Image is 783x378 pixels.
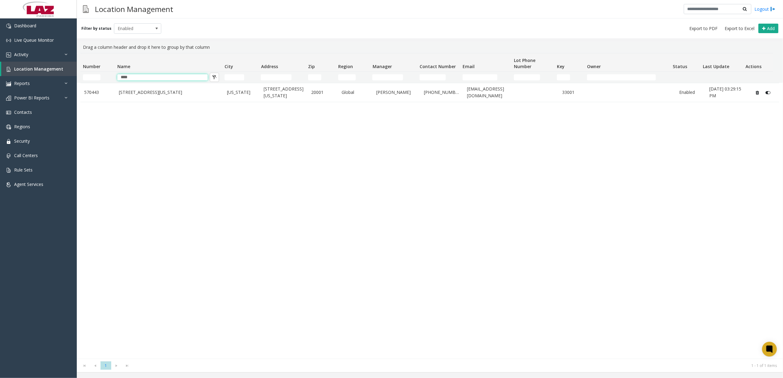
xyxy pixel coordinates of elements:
[100,361,111,370] span: Page 1
[679,89,702,96] a: Enabled
[14,167,33,173] span: Rule Sets
[117,74,208,80] input: Name Filter
[670,53,700,72] th: Status
[77,53,783,359] div: Data table
[14,23,36,29] span: Dashboard
[6,52,11,57] img: 'icon'
[585,72,670,83] td: Owner Filter
[514,74,540,80] input: Lot Phone Number Filter
[6,81,11,86] img: 'icon'
[743,53,773,72] th: Actions
[225,74,244,80] input: City Filter
[722,24,757,33] button: Export to Excel
[6,110,11,115] img: 'icon'
[6,96,11,101] img: 'icon'
[311,89,335,96] a: 20001
[83,64,100,69] span: Number
[227,89,256,96] a: [US_STATE]
[372,74,403,80] input: Manager Filter
[743,72,773,83] td: Actions Filter
[463,64,475,69] span: Email
[6,153,11,158] img: 'icon'
[115,72,222,83] td: Name Filter
[753,88,762,98] button: Delete
[14,138,30,144] span: Security
[14,66,63,72] span: Location Management
[554,72,585,83] td: Key Filter
[136,363,777,368] kendo-pager-info: 1 - 1 of 1 items
[81,26,112,31] label: Filter by status
[83,74,100,80] input: Number Filter
[264,86,304,99] a: [STREET_ADDRESS][US_STATE]
[467,86,512,99] a: [EMAIL_ADDRESS][DOMAIN_NAME]
[762,88,774,98] button: Disable
[460,72,512,83] td: Email Filter
[261,74,291,80] input: Address Filter
[114,24,152,33] span: Enabled
[370,72,417,83] td: Manager Filter
[261,64,278,69] span: Address
[84,89,112,96] a: 570443
[754,6,775,12] a: Logout
[1,62,77,76] a: Location Management
[511,72,554,83] td: Lot Phone Number Filter
[514,57,536,69] span: Lot Phone Number
[336,72,370,83] td: Region Filter
[80,41,779,53] div: Drag a column header and drop it here to group by that column
[709,86,745,99] a: [DATE] 03:29:15 PM
[92,2,176,17] h3: Location Management
[758,24,778,33] button: Add
[424,89,460,96] a: [PHONE_NUMBER]
[222,72,259,83] td: City Filter
[258,72,306,83] td: Address Filter
[6,24,11,29] img: 'icon'
[770,6,775,12] img: logout
[14,95,49,101] span: Power BI Reports
[689,25,718,32] span: Export to PDF
[306,72,336,83] td: Zip Filter
[420,74,446,80] input: Contact Number Filter
[117,64,130,69] span: Name
[342,89,369,96] a: Global
[6,168,11,173] img: 'icon'
[6,125,11,129] img: 'icon'
[14,109,32,115] span: Contacts
[6,38,11,43] img: 'icon'
[687,24,720,33] button: Export to PDF
[562,89,585,96] a: 33001
[225,64,233,69] span: City
[709,86,741,98] span: [DATE] 03:29:15 PM
[700,72,743,83] td: Last Update Filter
[14,152,38,158] span: Call Centers
[725,25,754,32] span: Export to Excel
[557,64,565,69] span: Key
[338,74,356,80] input: Region Filter
[83,2,89,17] img: pageIcon
[463,74,497,80] input: Email Filter
[6,182,11,187] img: 'icon'
[338,64,353,69] span: Region
[376,89,417,96] a: [PERSON_NAME]
[14,80,30,86] span: Reports
[417,72,460,83] td: Contact Number Filter
[14,37,54,43] span: Live Queue Monitor
[14,181,43,187] span: Agent Services
[308,64,315,69] span: Zip
[587,64,601,69] span: Owner
[557,74,570,80] input: Key Filter
[210,73,219,82] button: Clear
[6,67,11,72] img: 'icon'
[14,52,28,57] span: Activity
[308,74,321,80] input: Zip Filter
[587,74,656,80] input: Owner Filter
[373,64,392,69] span: Manager
[703,64,729,69] span: Last Update
[6,139,11,144] img: 'icon'
[119,89,220,96] a: [STREET_ADDRESS][US_STATE]
[670,72,700,83] td: Status Filter
[767,25,775,31] span: Add
[80,72,115,83] td: Number Filter
[420,64,456,69] span: Contact Number
[14,124,30,129] span: Regions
